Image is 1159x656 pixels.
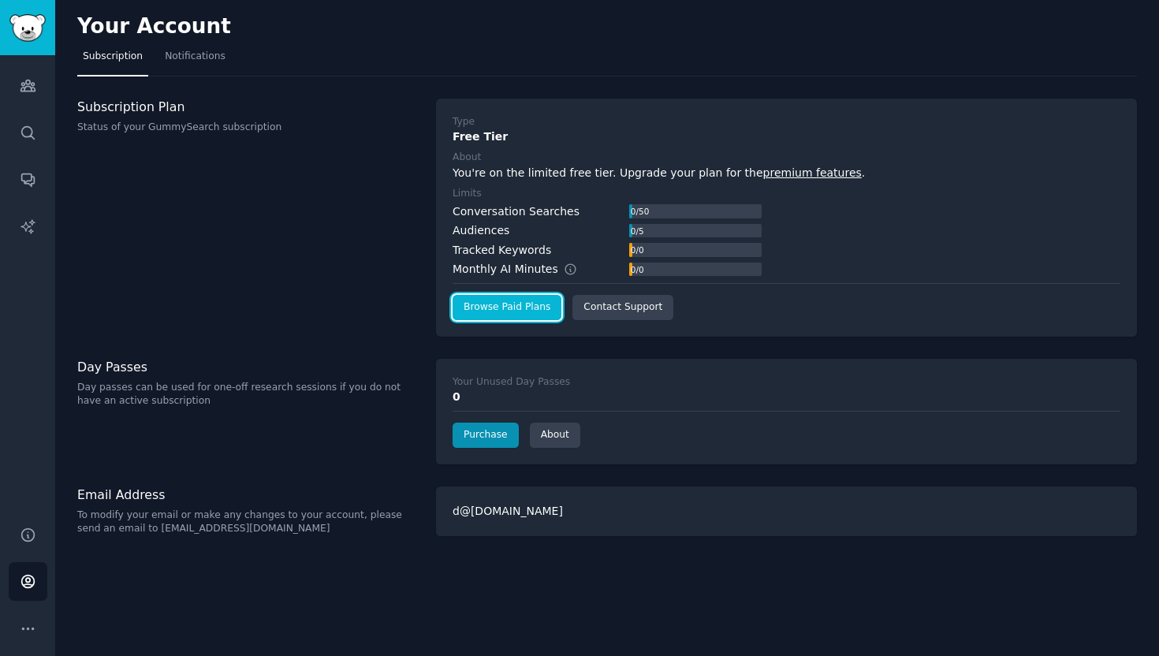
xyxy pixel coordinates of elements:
[572,295,673,320] a: Contact Support
[453,165,1120,181] div: You're on the limited free tier. Upgrade your plan for the .
[77,486,419,503] h3: Email Address
[77,359,419,375] h3: Day Passes
[530,423,580,448] a: About
[453,187,482,201] div: Limits
[453,222,509,239] div: Audiences
[77,44,148,76] a: Subscription
[77,99,419,115] h3: Subscription Plan
[165,50,225,64] span: Notifications
[453,389,1120,405] div: 0
[159,44,231,76] a: Notifications
[629,243,645,257] div: 0 / 0
[453,151,481,165] div: About
[453,295,561,320] a: Browse Paid Plans
[453,375,570,389] div: Your Unused Day Passes
[9,14,46,42] img: GummySearch logo
[77,381,419,408] p: Day passes can be used for one-off research sessions if you do not have an active subscription
[629,204,650,218] div: 0 / 50
[453,242,551,259] div: Tracked Keywords
[453,261,594,278] div: Monthly AI Minutes
[453,129,1120,145] div: Free Tier
[453,115,475,129] div: Type
[629,263,645,277] div: 0 / 0
[763,166,862,179] a: premium features
[83,50,143,64] span: Subscription
[436,486,1137,536] div: d@[DOMAIN_NAME]
[77,121,419,135] p: Status of your GummySearch subscription
[77,14,231,39] h2: Your Account
[453,203,579,220] div: Conversation Searches
[629,224,645,238] div: 0 / 5
[77,509,419,536] p: To modify your email or make any changes to your account, please send an email to [EMAIL_ADDRESS]...
[453,423,519,448] a: Purchase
